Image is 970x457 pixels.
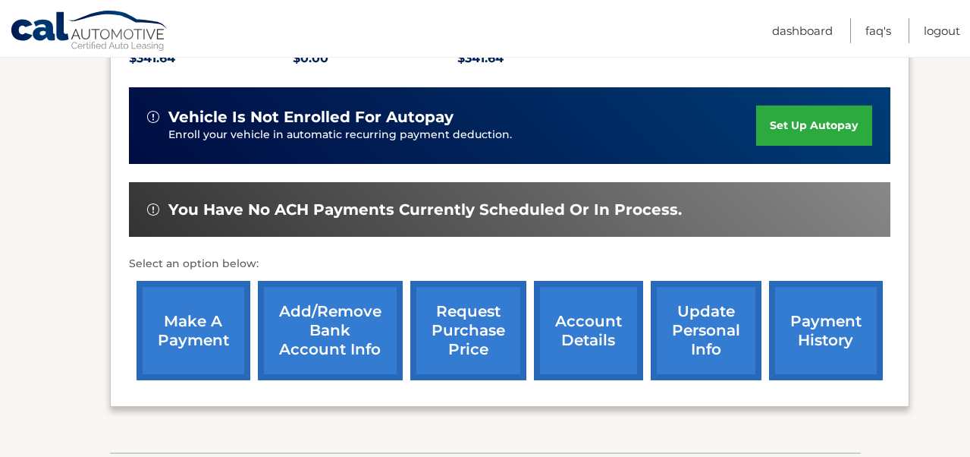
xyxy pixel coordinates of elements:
[137,281,250,380] a: make a payment
[293,48,457,69] p: $0.00
[168,108,454,127] span: vehicle is not enrolled for autopay
[129,255,890,273] p: Select an option below:
[168,200,682,219] span: You have no ACH payments currently scheduled or in process.
[258,281,403,380] a: Add/Remove bank account info
[769,281,883,380] a: payment history
[924,18,960,43] a: Logout
[457,48,622,69] p: $341.64
[129,48,294,69] p: $341.64
[756,106,871,146] a: set up autopay
[147,203,159,216] img: alert-white.svg
[10,10,169,54] a: Cal Automotive
[772,18,833,43] a: Dashboard
[865,18,891,43] a: FAQ's
[147,111,159,123] img: alert-white.svg
[534,281,643,380] a: account details
[651,281,761,380] a: update personal info
[410,281,526,380] a: request purchase price
[168,127,757,143] p: Enroll your vehicle in automatic recurring payment deduction.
